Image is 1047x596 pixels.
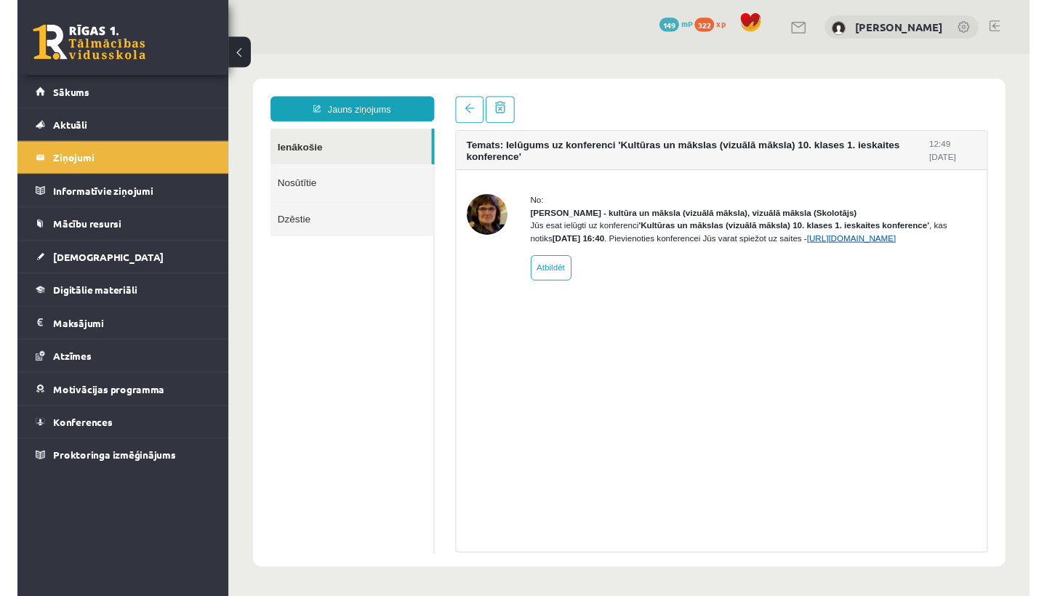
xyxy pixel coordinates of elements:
span: 322 [700,18,721,33]
a: Atbildēt [313,208,355,234]
span: Mācību resursi [37,225,108,238]
span: Konferences [37,430,98,443]
h4: Temats: Ielūgums uz konferenci 'Kultūras un mākslas (vizuālā māksla) 10. klases 1. ieskaites konf... [246,88,725,111]
span: [DEMOGRAPHIC_DATA] [37,259,151,272]
img: Rūta Talle [842,22,857,36]
legend: Maksājumi [37,317,200,350]
a: Nosūtītie [44,114,212,151]
span: Proktoringa izmēģinājums [37,464,164,477]
a: Ienākošie [44,77,210,114]
b: 'Kultūras un mākslas (vizuālā māksla) 10. klases 1. ieskaites konference' [425,172,725,182]
span: Sākums [37,88,74,101]
a: Digitālie materiāli [19,283,200,316]
a: Atzīmes [19,351,200,384]
div: Jūs esat ielūgti uz konferenci , kas notiks . Pievienoties konferencei Jūs varat spiežot uz saites - [313,171,774,197]
span: mP [686,18,698,30]
span: Digitālie materiāli [37,293,124,306]
span: Aktuāli [37,122,72,135]
a: 149 mP [664,18,698,30]
span: xp [723,18,732,30]
a: Sākums [19,78,200,111]
a: Proktoringa izmēģinājums [19,454,200,487]
div: No: [313,145,774,158]
legend: Informatīvie ziņojumi [37,180,200,214]
span: Motivācijas programma [37,395,152,408]
a: Informatīvie ziņojumi [19,180,200,214]
a: Motivācijas programma [19,385,200,419]
a: Mācību resursi [19,214,200,248]
a: Maksājumi [19,317,200,350]
span: 149 [664,18,684,33]
img: Ilze Kolka - kultūra un māksla (vizuālā māksla), vizuālā māksla [246,145,289,187]
a: Konferences [19,419,200,453]
a: Ziņojumi [19,146,200,180]
a: Rīgas 1. Tālmācības vidusskola [16,25,132,62]
a: [DEMOGRAPHIC_DATA] [19,249,200,282]
b: [DATE] 16:40 [335,185,389,196]
a: 322 xp [700,18,739,30]
a: Aktuāli [19,112,200,145]
span: Atzīmes [37,361,76,374]
a: Dzēstie [44,151,212,188]
a: Jauns ziņojums [44,44,213,70]
a: [URL][DOMAIN_NAME] [598,185,691,196]
div: 12:49 [DATE] [725,86,774,113]
legend: Ziņojumi [37,146,200,180]
strong: [PERSON_NAME] - kultūra un māksla (vizuālā māksla), vizuālā māksla (Skolotājs) [313,159,650,169]
a: [PERSON_NAME] [866,20,957,35]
